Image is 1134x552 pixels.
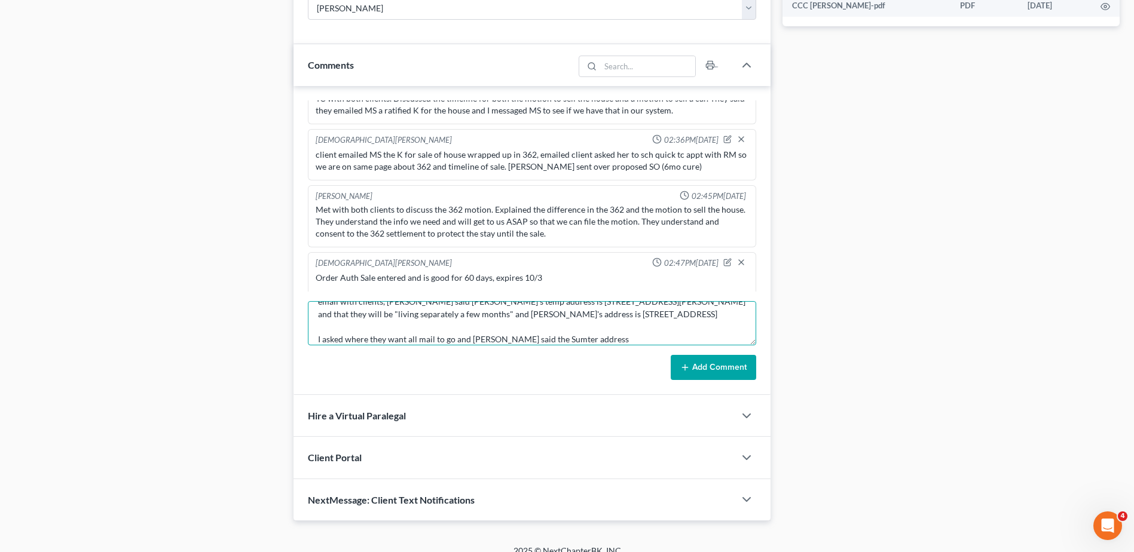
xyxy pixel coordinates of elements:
[692,191,746,202] span: 02:45PM[DATE]
[308,410,406,421] span: Hire a Virtual Paralegal
[308,452,362,463] span: Client Portal
[316,191,372,202] div: [PERSON_NAME]
[316,257,452,269] div: [DEMOGRAPHIC_DATA][PERSON_NAME]
[1093,511,1122,540] iframe: Intercom live chat
[664,134,719,146] span: 02:36PM[DATE]
[316,149,748,173] div: client emailed MS the K for sale of house wrapped up in 362, emailed client asked her to sch quic...
[600,56,695,76] input: Search...
[316,272,748,308] div: Order Auth Sale entered and is good for 60 days, expires 10/3 emailed clients, need their updated...
[1118,511,1127,521] span: 4
[316,134,452,146] div: [DEMOGRAPHIC_DATA][PERSON_NAME]
[316,204,748,240] div: Met with both clients to discuss the 362 motion. Explained the difference in the 362 and the moti...
[671,355,756,380] button: Add Comment
[316,93,748,116] div: TC with both clients. Discussed the timeline for both the motion to sell the house and a motion t...
[308,59,354,70] span: Comments
[308,494,475,505] span: NextMessage: Client Text Notifications
[664,257,719,269] span: 02:47PM[DATE]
